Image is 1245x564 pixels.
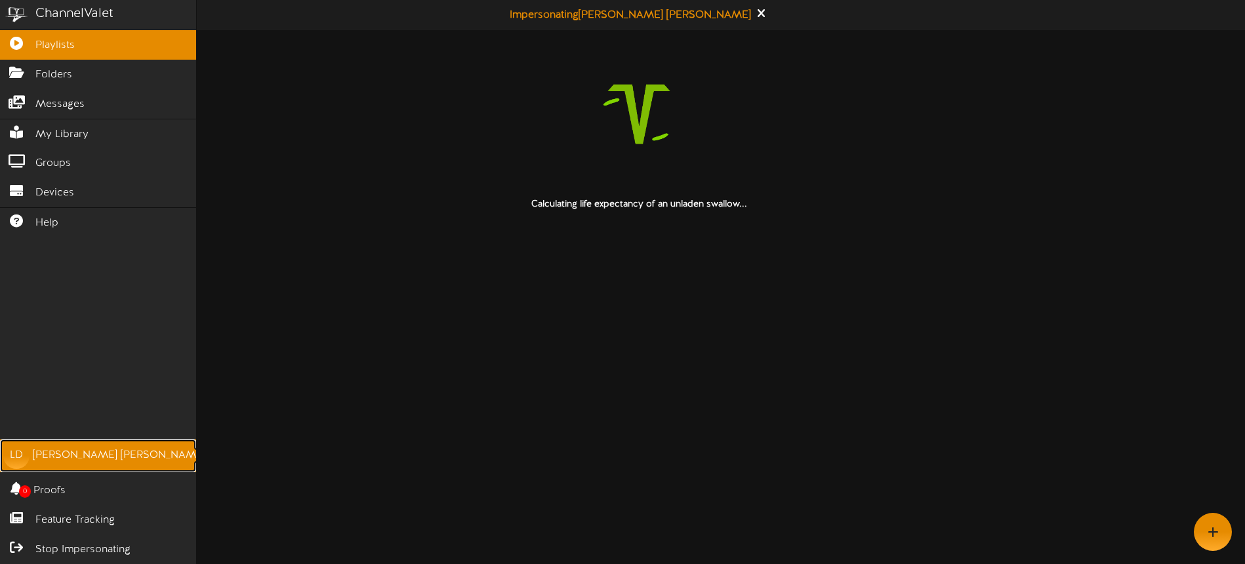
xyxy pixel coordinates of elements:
[19,485,31,498] span: 0
[35,5,113,24] div: ChannelValet
[35,127,89,142] span: My Library
[33,448,205,463] div: [PERSON_NAME] [PERSON_NAME]
[3,443,30,469] div: LD
[35,216,58,231] span: Help
[35,97,85,112] span: Messages
[35,186,74,201] span: Devices
[35,513,115,528] span: Feature Tracking
[35,156,71,171] span: Groups
[531,199,747,209] strong: Calculating life expectancy of an unladen swallow...
[555,30,723,198] img: loading-spinner-5.png
[35,542,131,557] span: Stop Impersonating
[35,68,72,83] span: Folders
[33,483,66,498] span: Proofs
[35,38,75,53] span: Playlists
